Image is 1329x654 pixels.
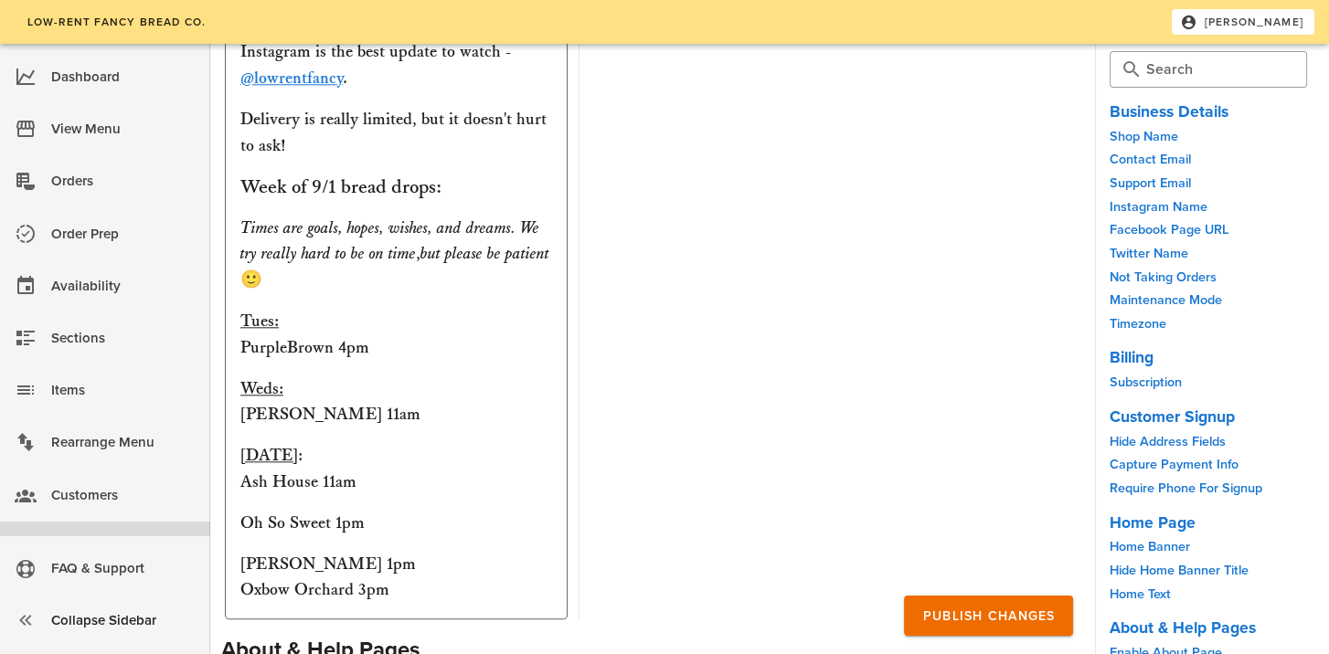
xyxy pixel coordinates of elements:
[15,9,218,35] a: low-rent fancy bread co.
[51,271,196,301] div: Availability
[921,608,1055,624] span: Publish Changes
[51,427,196,458] div: Rearrange Menu
[904,596,1073,636] button: Publish Changes
[51,219,196,249] div: Order Prep
[240,376,552,429] p: [PERSON_NAME] 11am
[1110,563,1249,578] a: Hide Home Banner Title
[240,552,552,605] p: [PERSON_NAME] 1pm Oxbow Orchard 3pm
[1110,407,1235,427] a: Customer Signup
[1110,269,1217,285] a: Not Taking Orders
[1110,129,1178,144] a: Shop Name
[1110,348,1154,367] a: Billing
[1110,222,1228,237] a: Facebook Page URL
[51,114,196,144] div: View Menu
[1110,152,1191,167] a: Contact Email
[1110,539,1190,554] a: Home Banner
[240,216,552,294] p: , 🙂
[1110,175,1191,191] a: Support Email
[240,337,369,358] strong: PurpleBrown 4pm
[1110,246,1188,261] a: Twitter Name
[1110,374,1182,390] a: Subscription
[240,68,343,89] a: @lowrentfancy
[1110,513,1196,533] a: Home Page
[1110,457,1239,472] a: Capture Payment Info
[240,107,552,160] p: Delivery is really limited, but it doesn't hurt to ask!
[51,375,196,406] div: Items
[1110,618,1256,638] a: About & Help Pages
[420,243,549,264] em: but please be patient
[51,554,196,584] div: FAQ & Support
[51,606,196,636] div: Collapse Sidebar
[1110,480,1262,496] a: Require Phone For Signup
[51,323,196,353] div: Sections
[240,445,298,466] u: [DATE]
[1110,316,1166,332] a: Timezone
[1110,434,1226,449] a: Hide Address Fields
[240,311,279,332] u: Tues:
[26,16,206,28] span: low-rent fancy bread co.
[240,511,552,537] p: Oh So Sweet 1pm
[1110,102,1228,121] a: Business Details
[1172,9,1314,35] button: [PERSON_NAME]
[240,378,283,399] u: Weds:
[1110,586,1171,602] a: Home Text
[1110,292,1222,308] a: Maintenance Mode
[51,533,196,563] div: Shop Settings
[240,217,544,265] em: Times are goals, hopes, wishes, and dreams. We try really hard to be on time
[240,443,552,496] p: : Ash House 11am
[51,62,196,92] div: Dashboard
[1184,14,1303,30] span: [PERSON_NAME]
[1110,199,1207,215] a: Instagram Name
[51,166,196,196] div: Orders
[240,174,552,200] h3: Week of 9/1 bread drops:
[51,480,196,511] div: Customers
